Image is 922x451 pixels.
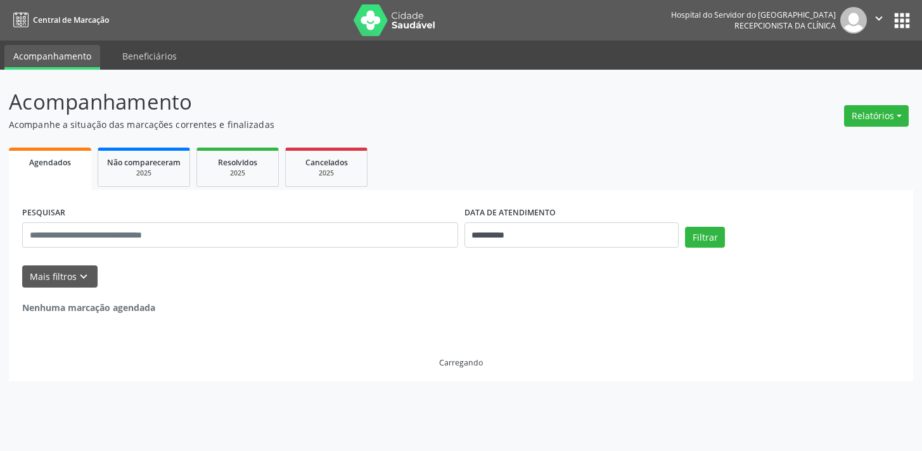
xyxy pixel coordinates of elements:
a: Beneficiários [113,45,186,67]
span: Recepcionista da clínica [734,20,836,31]
img: img [840,7,867,34]
button:  [867,7,891,34]
p: Acompanhamento [9,86,642,118]
span: Cancelados [305,157,348,168]
span: Agendados [29,157,71,168]
label: DATA DE ATENDIMENTO [464,203,556,223]
strong: Nenhuma marcação agendada [22,302,155,314]
div: 2025 [206,168,269,178]
i:  [872,11,886,25]
button: Filtrar [685,227,725,248]
div: 2025 [107,168,181,178]
div: 2025 [295,168,358,178]
span: Central de Marcação [33,15,109,25]
label: PESQUISAR [22,203,65,223]
span: Não compareceram [107,157,181,168]
div: Carregando [439,357,483,368]
a: Acompanhamento [4,45,100,70]
button: Relatórios [844,105,909,127]
span: Resolvidos [218,157,257,168]
p: Acompanhe a situação das marcações correntes e finalizadas [9,118,642,131]
button: apps [891,10,913,32]
button: Mais filtroskeyboard_arrow_down [22,265,98,288]
div: Hospital do Servidor do [GEOGRAPHIC_DATA] [671,10,836,20]
a: Central de Marcação [9,10,109,30]
i: keyboard_arrow_down [77,270,91,284]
